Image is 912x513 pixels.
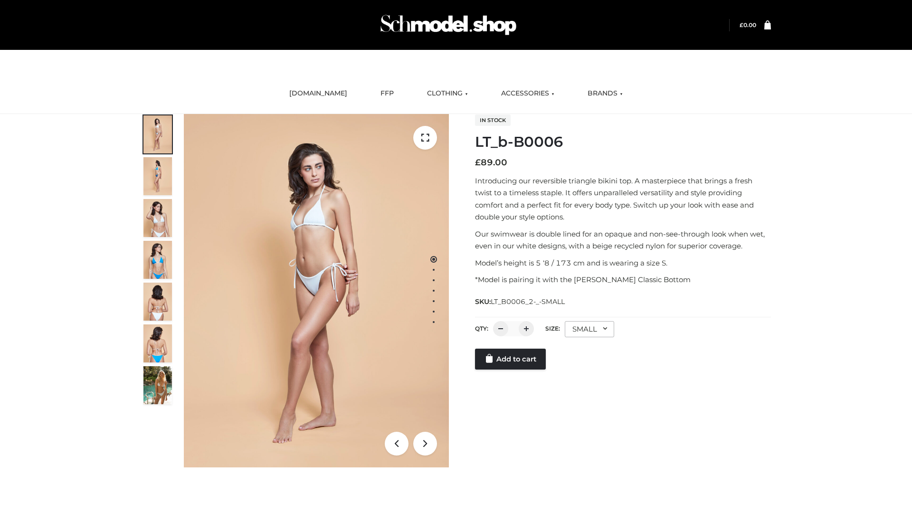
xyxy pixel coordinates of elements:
img: Schmodel Admin 964 [377,6,520,44]
span: LT_B0006_2-_-SMALL [491,297,565,306]
a: BRANDS [580,83,630,104]
label: QTY: [475,325,488,332]
img: ArielClassicBikiniTop_CloudNine_AzureSky_OW114ECO_1-scaled.jpg [143,115,172,153]
img: ArielClassicBikiniTop_CloudNine_AzureSky_OW114ECO_4-scaled.jpg [143,241,172,279]
img: ArielClassicBikiniTop_CloudNine_AzureSky_OW114ECO_1 [184,114,449,467]
h1: LT_b-B0006 [475,133,771,151]
p: Our swimwear is double lined for an opaque and non-see-through look when wet, even in our white d... [475,228,771,252]
bdi: 89.00 [475,157,507,168]
span: £ [740,21,743,28]
span: In stock [475,114,511,126]
p: Model’s height is 5 ‘8 / 173 cm and is wearing a size S. [475,257,771,269]
img: ArielClassicBikiniTop_CloudNine_AzureSky_OW114ECO_3-scaled.jpg [143,199,172,237]
img: Arieltop_CloudNine_AzureSky2.jpg [143,366,172,404]
a: ACCESSORIES [494,83,561,104]
bdi: 0.00 [740,21,756,28]
a: [DOMAIN_NAME] [282,83,354,104]
img: ArielClassicBikiniTop_CloudNine_AzureSky_OW114ECO_7-scaled.jpg [143,283,172,321]
a: CLOTHING [420,83,475,104]
a: FFP [373,83,401,104]
label: Size: [545,325,560,332]
a: Add to cart [475,349,546,370]
img: ArielClassicBikiniTop_CloudNine_AzureSky_OW114ECO_2-scaled.jpg [143,157,172,195]
span: SKU: [475,296,566,307]
span: £ [475,157,481,168]
p: *Model is pairing it with the [PERSON_NAME] Classic Bottom [475,274,771,286]
div: SMALL [565,321,614,337]
img: ArielClassicBikiniTop_CloudNine_AzureSky_OW114ECO_8-scaled.jpg [143,324,172,362]
p: Introducing our reversible triangle bikini top. A masterpiece that brings a fresh twist to a time... [475,175,771,223]
a: £0.00 [740,21,756,28]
